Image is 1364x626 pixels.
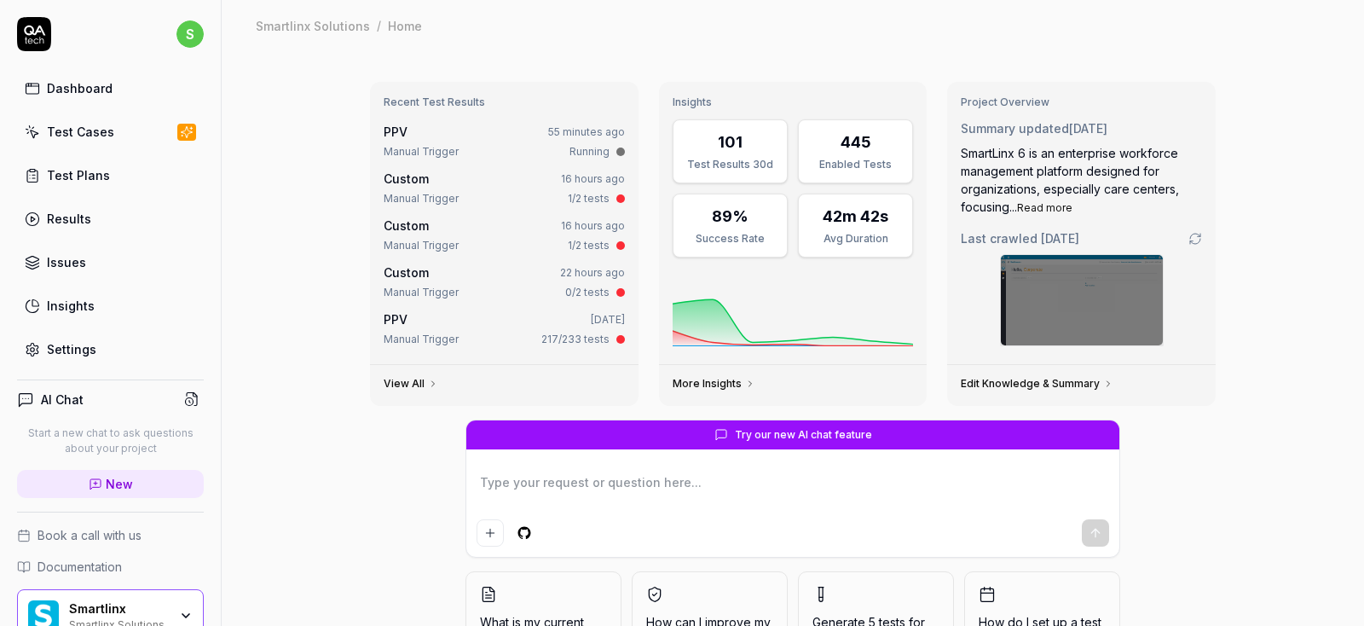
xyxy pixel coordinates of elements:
div: Test Results 30d [684,157,777,172]
span: Custom [384,171,429,186]
a: Settings [17,333,204,366]
a: PPV[DATE]Manual Trigger217/233 tests [380,307,628,351]
a: PPV [384,125,407,139]
span: Custom [384,218,429,233]
div: Success Rate [684,231,777,246]
a: Custom22 hours agoManual Trigger0/2 tests [380,260,628,304]
div: Manual Trigger [384,238,459,253]
div: 101 [718,130,743,154]
button: Add attachment [477,519,504,547]
span: Book a call with us [38,526,142,544]
a: Custom16 hours agoManual Trigger1/2 tests [380,213,628,257]
time: 22 hours ago [560,266,625,279]
time: 16 hours ago [561,172,625,185]
span: Summary updated [961,121,1069,136]
a: Insights [17,289,204,322]
a: Custom16 hours agoManual Trigger1/2 tests [380,166,628,210]
div: Smartlinx Solutions [256,17,370,34]
time: 16 hours ago [561,219,625,232]
a: PPV [384,312,407,327]
div: 217/233 tests [541,332,610,347]
h3: Project Overview [961,96,1202,109]
div: Running [569,144,610,159]
div: Avg Duration [809,231,902,246]
div: / [377,17,381,34]
div: Test Cases [47,123,114,141]
a: View All [384,377,438,391]
div: 42m 42s [823,205,888,228]
a: Book a call with us [17,526,204,544]
div: Test Plans [47,166,110,184]
a: Dashboard [17,72,204,105]
div: Enabled Tests [809,157,902,172]
div: 0/2 tests [565,285,610,300]
button: Read more [1017,200,1072,216]
div: Insights [47,297,95,315]
div: Smartlinx [69,601,168,617]
time: 55 minutes ago [548,125,625,138]
h3: Recent Test Results [384,96,625,109]
time: [DATE] [1069,121,1107,136]
a: New [17,470,204,498]
a: Test Plans [17,159,204,192]
div: 89% [712,205,748,228]
img: Screenshot [1001,255,1163,345]
span: SmartLinx 6 is an enterprise workforce management platform designed for organizations, especially... [961,146,1179,214]
span: Documentation [38,558,122,576]
div: Home [388,17,422,34]
div: Issues [47,253,86,271]
a: Documentation [17,558,204,576]
div: Manual Trigger [384,191,459,206]
a: PPV55 minutes agoManual TriggerRunning [380,119,628,163]
h3: Insights [673,96,914,109]
time: [DATE] [1041,231,1079,246]
a: Edit Knowledge & Summary [961,377,1113,391]
div: Manual Trigger [384,285,459,300]
div: Manual Trigger [384,332,459,347]
a: Go to crawling settings [1188,232,1202,246]
div: 445 [841,130,871,154]
div: 1/2 tests [568,238,610,253]
a: Test Cases [17,115,204,148]
span: s [176,20,204,48]
div: Results [47,210,91,228]
span: Custom [384,265,429,280]
span: New [106,475,133,493]
a: More Insights [673,377,755,391]
span: Try our new AI chat feature [735,427,872,443]
p: Start a new chat to ask questions about your project [17,426,204,456]
h4: AI Chat [41,391,84,409]
span: Last crawled [961,229,1079,247]
button: s [176,17,204,51]
div: 1/2 tests [568,191,610,206]
div: Manual Trigger [384,144,459,159]
time: [DATE] [591,313,625,326]
div: Dashboard [47,79,113,97]
div: Settings [47,340,96,358]
a: Issues [17,246,204,279]
a: Results [17,202,204,235]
